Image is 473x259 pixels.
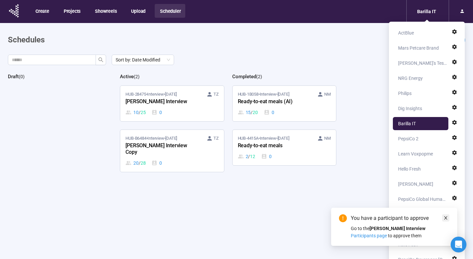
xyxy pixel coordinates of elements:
[413,5,440,18] div: Barilla IT
[261,153,272,160] div: 0
[398,87,412,100] div: Philips
[214,91,219,98] span: TZ
[238,153,255,160] div: 2
[351,225,449,239] div: Go to the to approve them
[398,102,422,115] div: Dig Insights
[253,109,258,116] span: 20
[250,153,255,160] span: 12
[141,159,146,167] span: 28
[324,135,331,142] span: NM
[238,109,258,116] div: 15
[125,142,198,157] div: [PERSON_NAME] Interview Copy
[232,74,256,80] h2: Completed
[233,130,336,165] a: HUB-4415A•Interview•[DATE] NMReady-to-eat meals2 / 120
[398,177,433,191] div: [PERSON_NAME]
[238,135,289,142] span: HUB-4415A • Interview •
[125,135,177,142] span: HUB-B6484 • Interview •
[125,109,146,116] div: 10
[278,92,289,97] time: [DATE]
[351,214,449,222] div: You have a participant to approve
[134,74,140,79] span: ( 2 )
[398,72,423,85] div: NRG Energy
[264,109,274,116] div: 0
[165,136,177,141] time: [DATE]
[398,26,414,39] div: ActBlue
[398,193,447,206] div: PepsiCo Global Human Centricity
[398,57,447,70] div: [PERSON_NAME]'s Test Account
[120,130,224,172] a: HUB-B6484•Interview•[DATE] TZ[PERSON_NAME] Interview Copy20 / 280
[238,142,310,150] div: Ready-to-eat meals
[398,41,439,55] div: Mars Petcare Brand
[324,91,331,98] span: NM
[398,147,433,160] div: Learn Voxpopme
[165,92,177,97] time: [DATE]
[248,153,250,160] span: /
[233,86,336,121] a: HUB-1B058•Interview•[DATE] NMReady-to-eat meals (AI)15 / 200
[116,55,170,65] span: Sort by: Date Modified
[155,4,185,18] button: Scheduler
[8,74,19,80] h2: Draft
[151,109,162,116] div: 0
[90,4,121,18] button: Showreels
[125,159,146,167] div: 20
[8,34,45,46] h1: Schedules
[30,4,54,18] button: Create
[139,159,141,167] span: /
[238,98,310,106] div: Ready-to-eat meals (AI)
[351,233,387,238] span: Participants page
[139,109,141,116] span: /
[126,4,150,18] button: Upload
[278,136,289,141] time: [DATE]
[141,109,146,116] span: 25
[125,98,198,106] div: [PERSON_NAME] Interview
[339,214,347,222] span: exclamation-circle
[120,74,134,80] h2: Active
[151,159,162,167] div: 0
[98,57,103,62] span: search
[58,4,85,18] button: Projects
[398,117,416,130] div: Barilla IT
[256,74,262,79] span: ( 2 )
[398,132,418,145] div: PepsiCo 2
[125,91,177,98] span: HUB-28475 • Interview •
[214,135,219,142] span: TZ
[443,216,448,220] span: close
[398,162,421,176] div: Hello Fresh
[120,86,224,121] a: HUB-28475•Interview•[DATE] TZ[PERSON_NAME] Interview10 / 250
[370,226,425,231] strong: [PERSON_NAME] Interview
[251,109,253,116] span: /
[96,55,106,65] button: search
[451,237,466,252] div: Open Intercom Messenger
[238,91,289,98] span: HUB-1B058 • Interview •
[19,74,25,79] span: ( 0 )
